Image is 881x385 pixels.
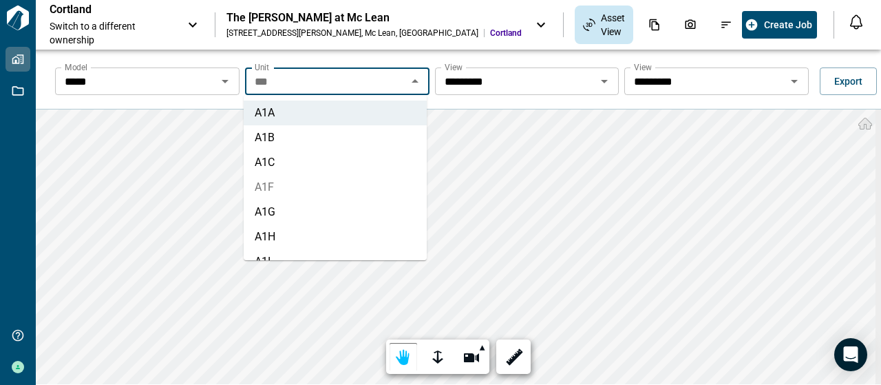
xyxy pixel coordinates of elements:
[601,11,625,39] span: Asset View
[742,11,817,39] button: Create Job
[820,67,877,95] button: Export
[490,28,522,39] span: Cortland
[244,150,427,175] li: A1C
[244,249,427,274] li: A1I
[50,19,173,47] span: Switch to a different ownership
[834,338,867,371] div: Open Intercom Messenger
[226,28,478,39] div: [STREET_ADDRESS][PERSON_NAME] , Mc Lean , [GEOGRAPHIC_DATA]
[676,13,705,37] div: Photos
[834,74,862,88] span: Export
[65,61,87,73] label: Model
[244,200,427,225] li: A1G
[50,3,173,17] p: Cortland
[634,61,652,73] label: View
[215,72,235,91] button: Open
[244,225,427,249] li: A1H
[785,72,804,91] button: Open
[244,101,427,125] li: A1A
[244,175,427,200] li: A1F
[255,61,269,73] label: Unit
[845,11,867,33] button: Open notification feed
[764,18,812,32] span: Create Job
[575,6,633,44] div: Asset View
[712,13,741,37] div: Issues & Info
[595,72,614,91] button: Open
[226,11,522,25] div: The [PERSON_NAME] at Mc Lean
[640,13,669,37] div: Documents
[405,72,425,91] button: Close
[445,61,463,73] label: View
[244,125,427,150] li: A1B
